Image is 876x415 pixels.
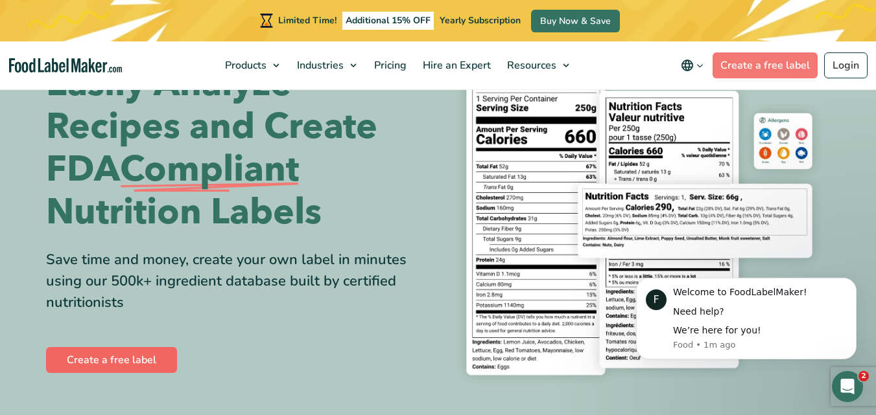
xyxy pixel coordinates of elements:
a: Create a free label [713,52,818,78]
span: Additional 15% OFF [342,12,434,30]
a: Buy Now & Save [531,10,620,32]
a: Hire an Expert [415,41,496,89]
h1: Easily Analyze Recipes and Create FDA Nutrition Labels [46,63,429,234]
a: Products [217,41,286,89]
span: 2 [858,371,869,381]
span: Limited Time! [278,14,337,27]
iframe: Intercom live chat [832,371,863,402]
a: Create a free label [46,347,177,373]
span: Resources [503,58,558,73]
span: Products [221,58,268,73]
span: Yearly Subscription [440,14,521,27]
span: Pricing [370,58,408,73]
span: Hire an Expert [419,58,492,73]
a: Resources [499,41,576,89]
span: Compliant [120,148,299,191]
a: Pricing [366,41,412,89]
div: Save time and money, create your own label in minutes using our 500k+ ingredient database built b... [46,249,429,313]
a: Login [824,52,868,78]
iframe: Intercom notifications message [617,258,876,380]
a: Industries [289,41,363,89]
span: Industries [293,58,345,73]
